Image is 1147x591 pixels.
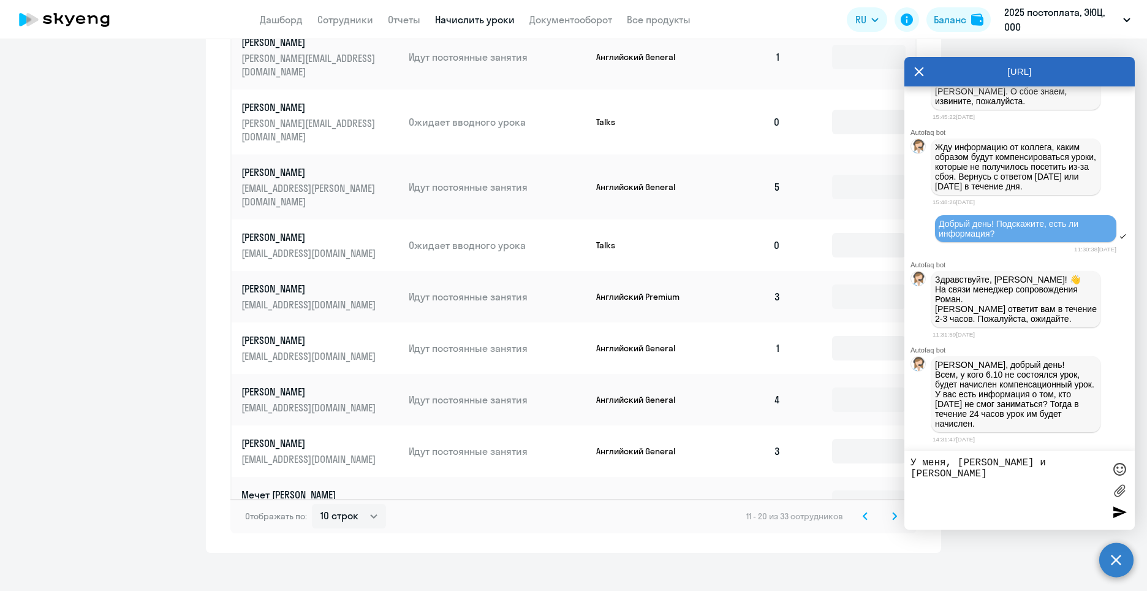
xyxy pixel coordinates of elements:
[596,240,688,251] p: Talks
[998,5,1137,34] button: 2025 постоплата, ЭЮЦ, ООО
[934,12,966,27] div: Баланс
[409,444,586,458] p: Идут постоянные занятия
[910,129,1135,136] div: Autofaq bot
[241,488,379,501] p: Мечет [PERSON_NAME]
[241,282,379,295] p: [PERSON_NAME]
[409,238,586,252] p: Ожидает вводного урока
[596,51,688,63] p: Английский General
[241,437,379,450] p: [PERSON_NAME]
[705,271,790,322] td: 3
[910,457,1104,524] textarea: У меня, [PERSON_NAME] и [PERSON_NAME]
[241,36,379,49] p: [PERSON_NAME]
[596,497,688,508] p: Английский General
[241,488,399,517] a: Мечет [PERSON_NAME][EMAIL_ADDRESS][DOMAIN_NAME]
[971,13,983,26] img: balance
[911,272,926,289] img: bot avatar
[241,181,379,208] p: [EMAIL_ADDRESS][PERSON_NAME][DOMAIN_NAME]
[1074,246,1116,253] time: 11:30:38[DATE]
[241,116,379,143] p: [PERSON_NAME][EMAIL_ADDRESS][DOMAIN_NAME]
[409,341,586,355] p: Идут постоянные занятия
[409,496,586,509] p: Идут постоянные занятия
[241,231,379,244] p: [PERSON_NAME]
[388,13,420,26] a: Отчеты
[596,181,688,193] p: Английский General
[935,67,1097,106] p: [PERSON_NAME], добрый день! На связи менеджер сопровождения [PERSON_NAME]. О сбое знаем, извините...
[241,51,379,78] p: [PERSON_NAME][EMAIL_ADDRESS][DOMAIN_NAME]
[241,246,379,260] p: [EMAIL_ADDRESS][DOMAIN_NAME]
[705,154,790,219] td: 5
[241,349,379,363] p: [EMAIL_ADDRESS][DOMAIN_NAME]
[705,425,790,477] td: 3
[241,166,399,208] a: [PERSON_NAME][EMAIL_ADDRESS][PERSON_NAME][DOMAIN_NAME]
[435,13,515,26] a: Начислить уроки
[705,374,790,425] td: 4
[933,331,975,338] time: 11:31:59[DATE]
[933,113,975,120] time: 15:45:22[DATE]
[241,166,379,179] p: [PERSON_NAME]
[596,116,688,128] p: Talks
[855,12,866,27] span: RU
[1004,5,1118,34] p: 2025 постоплата, ЭЮЦ, ООО
[933,436,975,443] time: 14:31:47[DATE]
[409,115,586,129] p: Ожидает вводного урока
[596,446,688,457] p: Английский General
[409,393,586,406] p: Идут постоянные занятия
[241,36,399,78] a: [PERSON_NAME][PERSON_NAME][EMAIL_ADDRESS][DOMAIN_NAME]
[241,334,399,363] a: [PERSON_NAME][EMAIL_ADDRESS][DOMAIN_NAME]
[926,7,991,32] button: Балансbalance
[935,360,1097,429] p: [PERSON_NAME], добрый день! Всем, у кого 6.10 не состоялся урок, будет начислен компенсационный у...
[241,334,379,347] p: [PERSON_NAME]
[910,261,1135,269] div: Autofaq bot
[939,219,1081,238] span: Добрый день! Подскажите, есть ли информация?
[705,219,790,271] td: 0
[847,7,887,32] button: RU
[529,13,612,26] a: Документооборот
[241,385,379,398] p: [PERSON_NAME]
[627,13,691,26] a: Все продукты
[935,284,1097,324] p: На связи менеджер сопровождения Роман. [PERSON_NAME] ответит вам в течение 2-3 часов. Пожалуйста,...
[241,385,399,414] a: [PERSON_NAME][EMAIL_ADDRESS][DOMAIN_NAME]
[241,282,399,311] a: [PERSON_NAME][EMAIL_ADDRESS][DOMAIN_NAME]
[241,452,379,466] p: [EMAIL_ADDRESS][DOMAIN_NAME]
[409,180,586,194] p: Идут постоянные занятия
[746,511,843,522] span: 11 - 20 из 33 сотрудников
[245,511,307,522] span: Отображать по:
[1110,481,1129,500] label: Лимит 10 файлов
[596,343,688,354] p: Английский General
[705,322,790,374] td: 1
[935,275,1097,284] p: Здравствуйте, [PERSON_NAME]! 👋
[409,50,586,64] p: Идут постоянные занятия
[705,90,790,154] td: 0
[409,290,586,303] p: Идут постоянные занятия
[910,346,1135,354] div: Autofaq bot
[241,401,379,414] p: [EMAIL_ADDRESS][DOMAIN_NAME]
[596,394,688,405] p: Английский General
[933,199,975,205] time: 15:48:26[DATE]
[241,437,399,466] a: [PERSON_NAME][EMAIL_ADDRESS][DOMAIN_NAME]
[317,13,373,26] a: Сотрудники
[241,101,379,114] p: [PERSON_NAME]
[260,13,303,26] a: Дашборд
[935,142,1097,191] p: Жду информацию от коллега, каким образом будут компенсироваться уроки, которые не получилось посе...
[241,231,399,260] a: [PERSON_NAME][EMAIL_ADDRESS][DOMAIN_NAME]
[911,357,926,375] img: bot avatar
[911,139,926,157] img: bot avatar
[596,291,688,302] p: Английский Premium
[705,477,790,528] td: 3
[241,101,399,143] a: [PERSON_NAME][PERSON_NAME][EMAIL_ADDRESS][DOMAIN_NAME]
[705,25,790,90] td: 1
[241,298,379,311] p: [EMAIL_ADDRESS][DOMAIN_NAME]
